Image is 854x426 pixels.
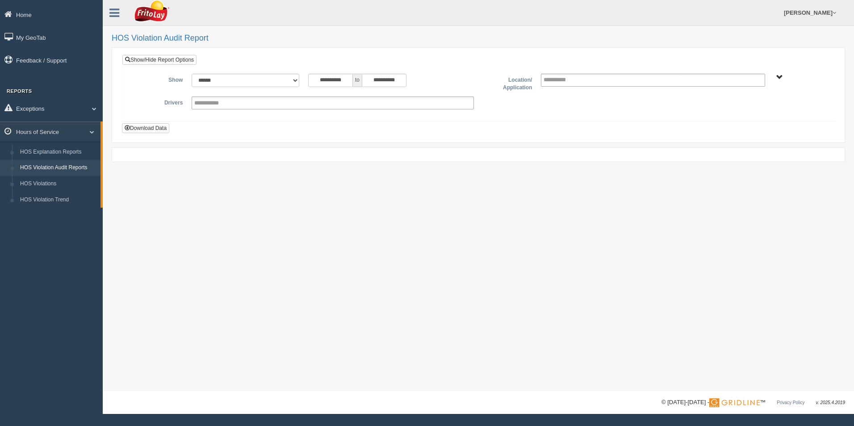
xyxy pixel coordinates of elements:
button: Download Data [122,123,169,133]
a: Show/Hide Report Options [122,55,197,65]
h2: HOS Violation Audit Report [112,34,845,43]
a: HOS Explanation Reports [16,144,100,160]
a: HOS Violations [16,176,100,192]
a: HOS Violation Trend [16,192,100,208]
label: Location/ Application [478,74,536,92]
span: to [353,74,362,87]
a: HOS Violation Audit Reports [16,160,100,176]
span: v. 2025.4.2019 [816,400,845,405]
label: Show [129,74,187,84]
label: Drivers [129,96,187,107]
div: © [DATE]-[DATE] - ™ [661,398,845,407]
img: Gridline [709,398,760,407]
a: Privacy Policy [777,400,804,405]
